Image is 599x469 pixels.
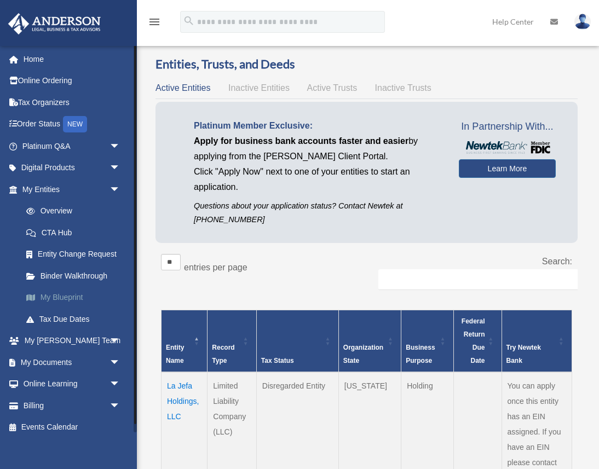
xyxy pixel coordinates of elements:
[228,83,290,92] span: Inactive Entities
[155,56,578,73] h3: Entities, Trusts, and Deeds
[15,222,137,244] a: CTA Hub
[261,357,294,364] span: Tax Status
[343,344,383,364] span: Organization State
[401,310,454,372] th: Business Purpose: Activate to sort
[148,19,161,28] a: menu
[406,344,435,364] span: Business Purpose
[8,416,137,438] a: Events Calendar
[155,83,210,92] span: Active Entities
[194,199,442,227] p: Questions about your application status? Contact Newtek at [PHONE_NUMBER]
[15,308,137,330] a: Tax Due Dates
[110,351,131,374] span: arrow_drop_down
[194,136,408,146] span: Apply for business bank accounts faster and easier
[15,200,131,222] a: Overview
[8,135,137,157] a: Platinum Q&Aarrow_drop_down
[8,373,137,395] a: Online Learningarrow_drop_down
[166,344,184,364] span: Entity Name
[110,135,131,158] span: arrow_drop_down
[183,15,195,27] i: search
[184,263,247,272] label: entries per page
[453,310,502,372] th: Federal Return Due Date: Activate to sort
[574,14,591,30] img: User Pic
[464,141,550,154] img: NewtekBankLogoSM.png
[63,116,87,132] div: NEW
[338,310,401,372] th: Organization State: Activate to sort
[256,310,338,372] th: Tax Status: Activate to sort
[8,113,137,136] a: Order StatusNEW
[459,159,556,178] a: Learn More
[194,164,442,195] p: Click "Apply Now" next to one of your entities to start an application.
[307,83,358,92] span: Active Trusts
[148,15,161,28] i: menu
[110,157,131,180] span: arrow_drop_down
[15,244,137,265] a: Entity Change Request
[8,70,137,92] a: Online Ordering
[110,373,131,396] span: arrow_drop_down
[110,178,131,201] span: arrow_drop_down
[5,13,104,34] img: Anderson Advisors Platinum Portal
[8,178,137,200] a: My Entitiesarrow_drop_down
[506,341,555,367] div: Try Newtek Bank
[8,157,137,179] a: Digital Productsarrow_drop_down
[110,330,131,352] span: arrow_drop_down
[212,344,234,364] span: Record Type
[8,351,137,373] a: My Documentsarrow_drop_down
[8,91,137,113] a: Tax Organizers
[8,395,137,416] a: Billingarrow_drop_down
[375,83,431,92] span: Inactive Trusts
[542,257,572,266] label: Search:
[208,310,257,372] th: Record Type: Activate to sort
[462,317,485,364] span: Federal Return Due Date
[194,118,442,134] p: Platinum Member Exclusive:
[15,265,137,287] a: Binder Walkthrough
[8,48,137,70] a: Home
[8,330,137,352] a: My [PERSON_NAME] Teamarrow_drop_down
[194,134,442,164] p: by applying from the [PERSON_NAME] Client Portal.
[459,118,556,136] span: In Partnership With...
[15,287,137,309] a: My Blueprint
[162,310,208,372] th: Entity Name: Activate to invert sorting
[110,395,131,417] span: arrow_drop_down
[502,310,572,372] th: Try Newtek Bank : Activate to sort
